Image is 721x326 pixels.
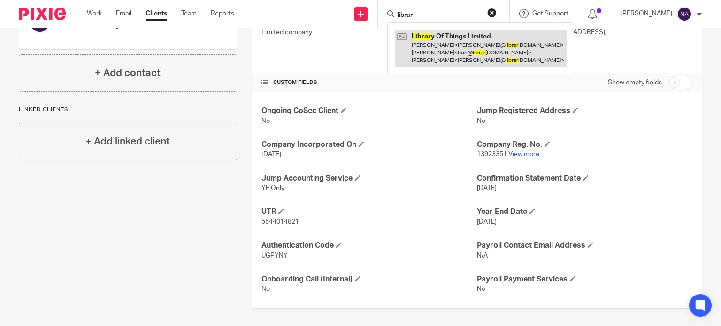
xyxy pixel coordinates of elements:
[261,219,299,225] span: 5544014821
[146,9,167,18] a: Clients
[621,9,672,18] p: [PERSON_NAME]
[677,7,692,22] img: svg%3E
[477,140,692,150] h4: Company Reg. No.
[477,286,485,292] span: No
[116,9,131,18] a: Email
[477,219,497,225] span: [DATE]
[477,151,507,158] span: 13923351
[397,11,481,20] input: Search
[181,9,197,18] a: Team
[487,8,497,17] button: Clear
[508,151,539,158] a: View more
[477,207,692,217] h4: Year End Date
[608,78,662,87] label: Show empty fields
[87,9,102,18] a: Work
[477,28,692,37] p: [GEOGRAPHIC_DATA], [STREET_ADDRESS],
[261,118,270,124] span: No
[19,106,237,114] p: Linked clients
[477,174,692,183] h4: Confirmation Statement Date
[477,46,692,56] p: [GEOGRAPHIC_DATA]
[261,28,477,37] p: Limited company
[211,9,234,18] a: Reports
[95,66,161,80] h4: + Add contact
[85,134,170,149] h4: + Add linked client
[261,207,477,217] h4: UTR
[19,8,66,20] img: Pixie
[477,252,488,259] span: N/A
[477,241,692,250] h4: Payroll Contact Email Address
[261,286,270,292] span: No
[261,274,477,284] h4: Onboarding Call (Internal)
[261,174,477,183] h4: Jump Accounting Service
[261,151,281,158] span: [DATE]
[261,241,477,250] h4: Authentication Code
[477,185,497,191] span: [DATE]
[532,10,568,17] span: Get Support
[261,140,477,150] h4: Company Incorporated On
[261,252,288,259] span: UGPYNY
[477,274,692,284] h4: Payroll Payment Services
[477,118,485,124] span: No
[477,37,692,46] p: [STREET_ADDRESS]
[261,106,477,116] h4: Ongoing CoSec Client
[261,79,477,86] h4: CUSTOM FIELDS
[477,106,692,116] h4: Jump Registered Address
[261,185,284,191] span: YE Only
